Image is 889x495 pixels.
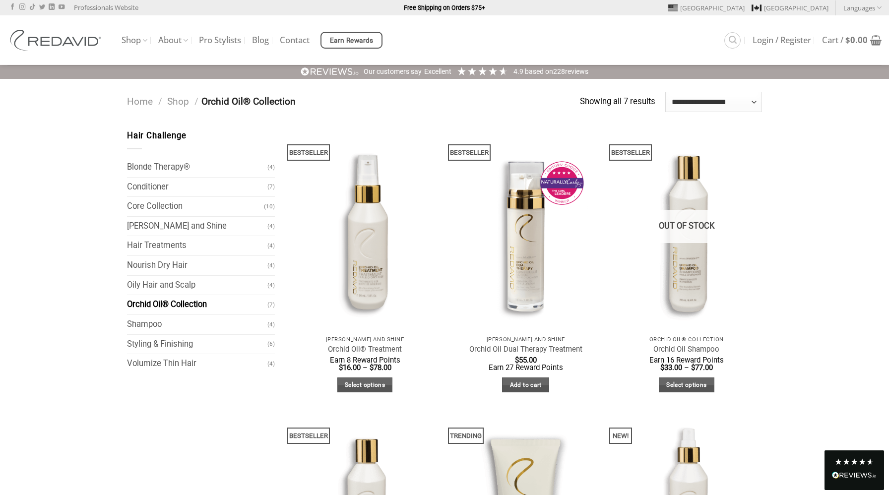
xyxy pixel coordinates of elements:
a: Follow on Facebook [9,4,15,11]
span: Based on [525,67,553,75]
div: Our customers say [364,67,422,77]
span: (4) [267,237,275,254]
span: $ [691,363,695,372]
a: Styling & Finishing [127,335,267,354]
span: $ [339,363,343,372]
span: / [158,96,162,107]
span: (10) [264,198,275,215]
span: $ [370,363,374,372]
a: About [158,31,188,50]
span: (7) [267,178,275,195]
p: Orchid Oil® Collection [616,336,758,343]
a: Orchid Oil Dual Therapy Treatment [469,345,582,354]
span: $ [515,356,519,365]
span: (4) [267,257,275,274]
a: Orchid Oil Dual Therapy Treatment [450,129,601,331]
div: 4.8 Stars [834,458,874,466]
span: / [194,96,198,107]
nav: Orchid Oil® Collection [127,94,580,110]
span: Earn 16 Reward Points [649,356,724,365]
div: Excellent [424,67,451,77]
bdi: 77.00 [691,363,713,372]
span: – [363,363,368,372]
div: Read All Reviews [832,470,877,483]
a: Blonde Therapy® [127,158,267,177]
bdi: 33.00 [660,363,682,372]
a: Shop [167,96,189,107]
bdi: 55.00 [515,356,537,365]
a: Shampoo [127,315,267,334]
span: – [684,363,689,372]
a: Core Collection [127,197,264,216]
a: Nourish Dry Hair [127,256,267,275]
p: [PERSON_NAME] and Shine [455,336,596,343]
img: REVIEWS.io [301,67,359,76]
a: Follow on Instagram [19,4,25,11]
a: Select options for “Orchid Oil® Treatment” [337,377,393,393]
a: Oily Hair and Scalp [127,276,267,295]
a: Orchid Oil® Treatment [289,129,441,331]
a: Orchid Oil Shampoo [611,129,762,331]
span: Earn 8 Reward Points [330,356,400,365]
span: (4) [267,277,275,294]
div: Read All Reviews [825,450,884,490]
div: 4.91 Stars [456,66,508,76]
a: Follow on Twitter [39,4,45,11]
span: (4) [267,316,275,333]
img: REDAVID Orchid Oil Shampoo [611,129,762,331]
bdi: 78.00 [370,363,391,372]
img: REDAVID Salon Products | United States [7,30,107,51]
a: Languages [843,0,882,15]
span: $ [845,34,850,46]
img: REVIEWS.io [832,472,877,479]
span: (6) [267,335,275,353]
span: (4) [267,218,275,235]
a: Cart / $0.00 [822,29,882,51]
span: reviews [565,67,588,75]
span: (4) [267,355,275,372]
span: Earn Rewards [330,35,374,46]
a: Login / Register [753,31,811,49]
img: REDAVID Orchid Oil Treatment 90ml [289,129,441,331]
span: Cart / [822,36,868,44]
a: Contact [280,31,310,49]
a: [GEOGRAPHIC_DATA] [752,0,828,15]
span: (7) [267,296,275,313]
a: Orchid Oil® Treatment [328,345,402,354]
span: Hair Challenge [127,131,187,140]
a: Pro Stylists [199,31,241,49]
a: Earn Rewards [320,32,382,49]
a: Orchid Oil Shampoo [653,345,719,354]
a: Add to cart: “Orchid Oil Dual Therapy Treatment” [502,377,549,393]
p: [PERSON_NAME] and Shine [294,336,436,343]
a: Follow on TikTok [29,4,35,11]
a: Search [724,32,741,49]
bdi: 16.00 [339,363,361,372]
a: Volumize Thin Hair [127,354,267,373]
a: Select options for “Orchid Oil Shampoo” [659,377,714,393]
span: 228 [553,67,565,75]
span: Earn 27 Reward Points [489,363,563,372]
a: [PERSON_NAME] and Shine [127,217,267,236]
span: $ [660,363,664,372]
p: Showing all 7 results [580,95,655,109]
strong: Free Shipping on Orders $75+ [404,4,485,11]
a: Hair Treatments [127,236,267,255]
a: Blog [252,31,269,49]
a: Shop [122,31,147,50]
a: Follow on LinkedIn [49,4,55,11]
a: Home [127,96,153,107]
span: 4.9 [513,67,525,75]
span: (4) [267,159,275,176]
a: Follow on YouTube [59,4,64,11]
select: Shop order [665,92,762,112]
bdi: 0.00 [845,34,868,46]
div: Out of stock [611,210,762,243]
a: [GEOGRAPHIC_DATA] [668,0,745,15]
span: Login / Register [753,36,811,44]
img: REDAVID Orchid Oil Dual Therapy ~ Award Winning Curl Care [450,129,601,331]
a: Conditioner [127,178,267,197]
a: Orchid Oil® Collection [127,295,267,314]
